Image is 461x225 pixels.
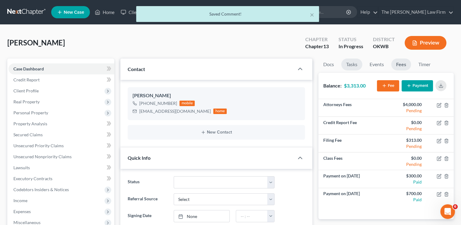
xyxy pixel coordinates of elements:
[128,66,145,72] span: Contact
[440,204,455,219] iframe: Intercom live chat
[339,36,363,43] div: Status
[318,59,339,70] a: Docs
[13,143,64,148] span: Unsecured Priority Claims
[391,108,422,114] div: Pending
[9,173,114,184] a: Executory Contracts
[13,220,41,225] span: Miscellaneous
[128,155,151,161] span: Quick Info
[13,88,39,93] span: Client Profile
[318,99,386,117] td: Attorneys Fees
[9,74,114,85] a: Credit Report
[373,43,395,50] div: OKWB
[391,191,422,197] div: $700.00
[125,193,170,205] label: Referral Source
[133,130,300,135] button: New Contact
[344,83,366,88] strong: $3,313.00
[139,108,211,114] div: [EMAIL_ADDRESS][DOMAIN_NAME]
[339,43,363,50] div: In Progress
[310,11,314,18] button: ×
[9,129,114,140] a: Secured Claims
[139,100,177,106] div: [PHONE_NUMBER]
[391,126,422,132] div: Pending
[13,110,48,115] span: Personal Property
[13,176,52,181] span: Executory Contracts
[453,204,458,209] span: 6
[7,38,65,47] span: [PERSON_NAME]
[391,59,411,70] a: Fees
[318,134,386,152] td: Filing Fee
[391,173,422,179] div: $300.00
[318,188,386,205] td: Payment on [DATE]
[141,11,314,17] div: Saved Comment!
[13,154,72,159] span: Unsecured Nonpriority Claims
[391,179,422,185] div: Paid
[391,161,422,167] div: Pending
[391,155,422,161] div: $0.00
[305,36,329,43] div: Chapter
[179,101,195,106] div: mobile
[236,210,268,222] input: -- : --
[213,109,227,114] div: home
[391,197,422,203] div: Paid
[9,162,114,173] a: Lawsuits
[174,210,230,222] a: None
[125,210,170,222] label: Signing Date
[13,121,47,126] span: Property Analysis
[13,165,30,170] span: Lawsuits
[133,92,300,99] div: [PERSON_NAME]
[323,83,342,88] strong: Balance:
[391,143,422,149] div: Pending
[405,36,446,50] button: Preview
[365,59,389,70] a: Events
[13,77,40,82] span: Credit Report
[125,176,170,188] label: Status
[13,209,31,214] span: Expenses
[13,132,43,137] span: Secured Claims
[13,99,40,104] span: Real Property
[402,80,433,91] button: Payment
[341,59,362,70] a: Tasks
[318,117,386,134] td: Credit Report Fee
[318,170,386,188] td: Payment on [DATE]
[13,198,27,203] span: Income
[373,36,395,43] div: District
[9,140,114,151] a: Unsecured Priority Claims
[377,80,399,91] button: Fee
[323,43,329,49] span: 13
[413,59,435,70] a: Timer
[391,137,422,143] div: $313.00
[13,66,44,71] span: Case Dashboard
[13,187,69,192] span: Codebtors Insiders & Notices
[391,102,422,108] div: $4,000.00
[9,151,114,162] a: Unsecured Nonpriority Claims
[318,152,386,170] td: Class Fees
[9,118,114,129] a: Property Analysis
[9,63,114,74] a: Case Dashboard
[391,120,422,126] div: $0.00
[305,43,329,50] div: Chapter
